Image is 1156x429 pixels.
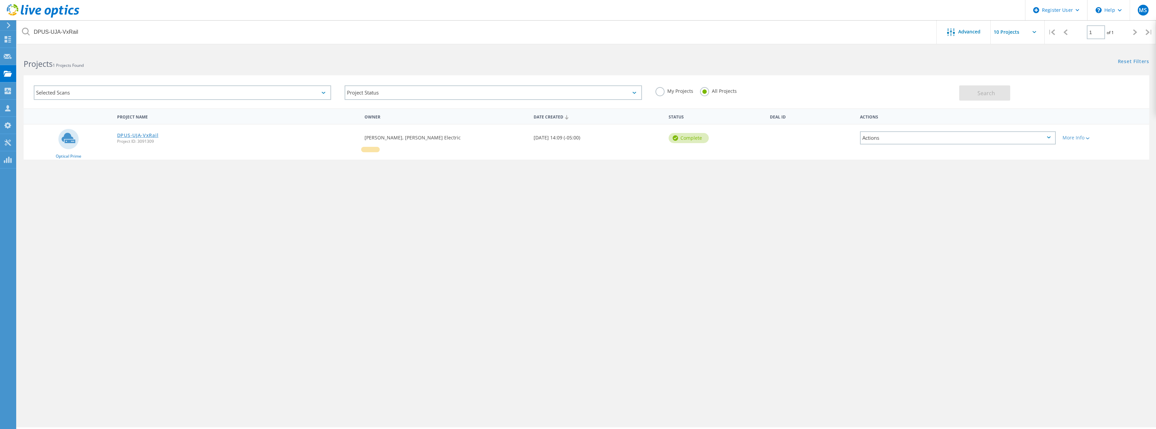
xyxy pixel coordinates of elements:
[24,58,53,69] b: Projects
[1139,7,1147,13] span: MS
[34,85,331,100] div: Selected Scans
[117,139,358,143] span: Project ID: 3091309
[17,20,937,44] input: Search projects by name, owner, ID, company, etc
[857,110,1059,123] div: Actions
[655,87,693,93] label: My Projects
[977,89,995,97] span: Search
[361,110,530,123] div: Owner
[669,133,709,143] div: Complete
[345,85,642,100] div: Project Status
[958,29,980,34] span: Advanced
[53,62,84,68] span: 1 Projects Found
[530,110,665,123] div: Date Created
[1096,7,1102,13] svg: \n
[959,85,1010,101] button: Search
[1118,59,1149,65] a: Reset Filters
[1063,135,1146,140] div: More Info
[860,131,1056,144] div: Actions
[7,14,79,19] a: Live Optics Dashboard
[56,154,81,158] span: Optical Prime
[665,110,767,123] div: Status
[117,133,159,138] a: DPUS-UJA-VxRail
[1107,30,1114,35] span: of 1
[700,87,737,93] label: All Projects
[1142,20,1156,44] div: |
[361,125,530,147] div: [PERSON_NAME], [PERSON_NAME] Electric
[767,110,857,123] div: Deal Id
[1045,20,1058,44] div: |
[530,125,665,147] div: [DATE] 14:09 (-05:00)
[114,110,361,123] div: Project Name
